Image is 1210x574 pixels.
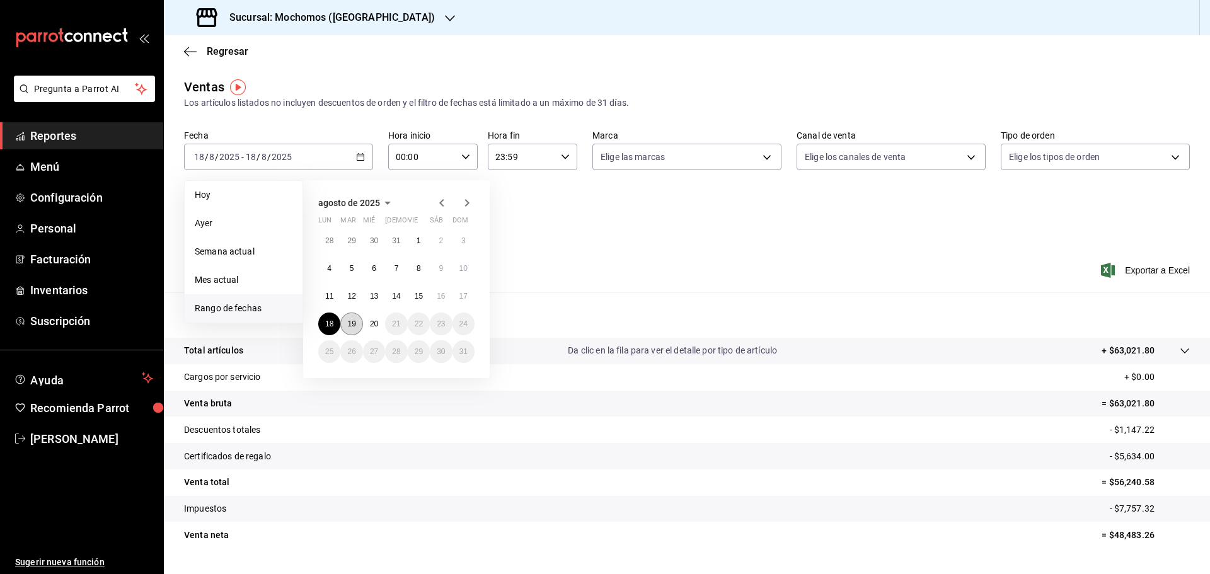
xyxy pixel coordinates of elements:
[30,370,137,386] span: Ayuda
[184,397,232,410] p: Venta bruta
[195,273,292,287] span: Mes actual
[1103,263,1190,278] button: Exportar a Excel
[1124,370,1190,384] p: + $0.00
[340,216,355,229] abbr: martes
[30,251,153,268] span: Facturación
[488,131,577,140] label: Hora fin
[363,216,375,229] abbr: miércoles
[30,313,153,330] span: Suscripción
[459,264,468,273] abbr: 10 de agosto de 2025
[430,313,452,335] button: 23 de agosto de 2025
[325,319,333,328] abbr: 18 de agosto de 2025
[1102,529,1190,542] p: = $48,483.26
[195,302,292,315] span: Rango de fechas
[601,151,665,163] span: Elige las marcas
[30,127,153,144] span: Reportes
[370,236,378,245] abbr: 30 de julio de 2025
[1102,344,1155,357] p: + $63,021.80
[392,347,400,356] abbr: 28 de agosto de 2025
[439,264,443,273] abbr: 9 de agosto de 2025
[1110,450,1190,463] p: - $5,634.00
[592,131,781,140] label: Marca
[340,313,362,335] button: 19 de agosto de 2025
[417,264,421,273] abbr: 8 de agosto de 2025
[1110,423,1190,437] p: - $1,147.22
[388,131,478,140] label: Hora inicio
[184,77,224,96] div: Ventas
[452,216,468,229] abbr: domingo
[1102,476,1190,489] p: = $56,240.58
[452,257,475,280] button: 10 de agosto de 2025
[271,152,292,162] input: ----
[184,344,243,357] p: Total artículos
[568,344,777,357] p: Da clic en la fila para ver el detalle por tipo de artículo
[195,245,292,258] span: Semana actual
[318,313,340,335] button: 18 de agosto de 2025
[9,91,155,105] a: Pregunta a Parrot AI
[184,131,373,140] label: Fecha
[14,76,155,102] button: Pregunta a Parrot AI
[370,319,378,328] abbr: 20 de agosto de 2025
[340,257,362,280] button: 5 de agosto de 2025
[437,347,445,356] abbr: 30 de agosto de 2025
[408,216,418,229] abbr: viernes
[370,347,378,356] abbr: 27 de agosto de 2025
[1102,397,1190,410] p: = $63,021.80
[452,340,475,363] button: 31 de agosto de 2025
[437,292,445,301] abbr: 16 de agosto de 2025
[184,502,226,515] p: Impuestos
[363,257,385,280] button: 6 de agosto de 2025
[392,292,400,301] abbr: 14 de agosto de 2025
[408,229,430,252] button: 1 de agosto de 2025
[385,257,407,280] button: 7 de agosto de 2025
[430,340,452,363] button: 30 de agosto de 2025
[385,285,407,307] button: 14 de agosto de 2025
[209,152,215,162] input: --
[34,83,135,96] span: Pregunta a Parrot AI
[363,313,385,335] button: 20 de agosto de 2025
[318,285,340,307] button: 11 de agosto de 2025
[370,292,378,301] abbr: 13 de agosto de 2025
[318,198,380,208] span: agosto de 2025
[184,423,260,437] p: Descuentos totales
[415,347,423,356] abbr: 29 de agosto de 2025
[139,33,149,43] button: open_drawer_menu
[350,264,354,273] abbr: 5 de agosto de 2025
[318,229,340,252] button: 28 de julio de 2025
[430,229,452,252] button: 2 de agosto de 2025
[30,158,153,175] span: Menú
[805,151,906,163] span: Elige los canales de venta
[318,340,340,363] button: 25 de agosto de 2025
[193,152,205,162] input: --
[256,152,260,162] span: /
[230,79,246,95] img: Tooltip marker
[430,216,443,229] abbr: sábado
[408,257,430,280] button: 8 de agosto de 2025
[415,319,423,328] abbr: 22 de agosto de 2025
[459,319,468,328] abbr: 24 de agosto de 2025
[392,319,400,328] abbr: 21 de agosto de 2025
[461,236,466,245] abbr: 3 de agosto de 2025
[318,216,331,229] abbr: lunes
[395,264,399,273] abbr: 7 de agosto de 2025
[241,152,244,162] span: -
[437,319,445,328] abbr: 23 de agosto de 2025
[347,319,355,328] abbr: 19 de agosto de 2025
[392,236,400,245] abbr: 31 de julio de 2025
[219,10,435,25] h3: Sucursal: Mochomos ([GEOGRAPHIC_DATA])
[184,476,229,489] p: Venta total
[417,236,421,245] abbr: 1 de agosto de 2025
[1001,131,1190,140] label: Tipo de orden
[452,285,475,307] button: 17 de agosto de 2025
[430,285,452,307] button: 16 de agosto de 2025
[363,229,385,252] button: 30 de julio de 2025
[452,229,475,252] button: 3 de agosto de 2025
[430,257,452,280] button: 9 de agosto de 2025
[372,264,376,273] abbr: 6 de agosto de 2025
[30,399,153,416] span: Recomienda Parrot
[1110,502,1190,515] p: - $7,757.32
[347,347,355,356] abbr: 26 de agosto de 2025
[340,340,362,363] button: 26 de agosto de 2025
[452,313,475,335] button: 24 de agosto de 2025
